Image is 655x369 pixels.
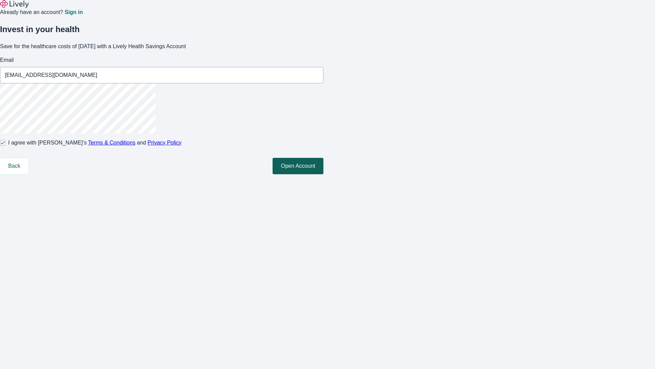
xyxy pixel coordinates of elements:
[64,10,83,15] a: Sign in
[148,140,182,146] a: Privacy Policy
[88,140,135,146] a: Terms & Conditions
[273,158,323,174] button: Open Account
[8,139,181,147] span: I agree with [PERSON_NAME]’s and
